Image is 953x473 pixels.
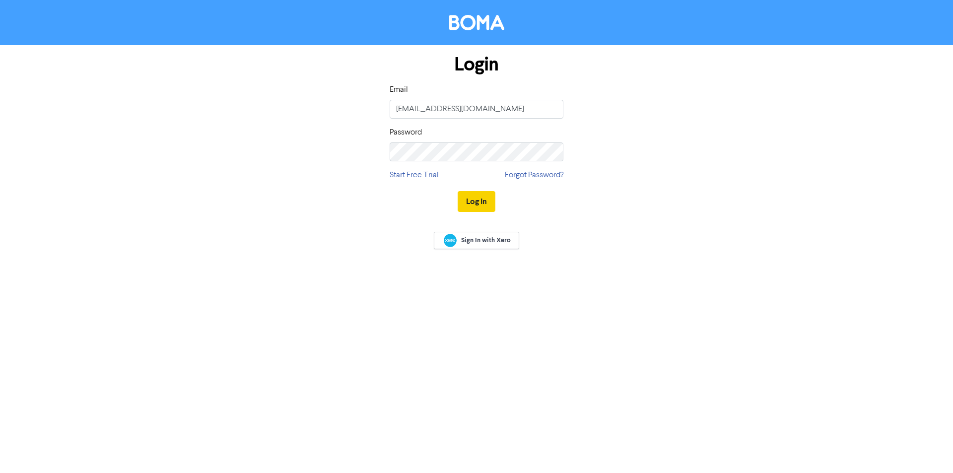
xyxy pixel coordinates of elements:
[390,53,563,76] h1: Login
[390,127,422,138] label: Password
[505,169,563,181] a: Forgot Password?
[458,191,495,212] button: Log In
[390,84,408,96] label: Email
[449,15,504,30] img: BOMA Logo
[461,236,511,245] span: Sign In with Xero
[444,234,457,247] img: Xero logo
[390,169,439,181] a: Start Free Trial
[434,232,519,249] a: Sign In with Xero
